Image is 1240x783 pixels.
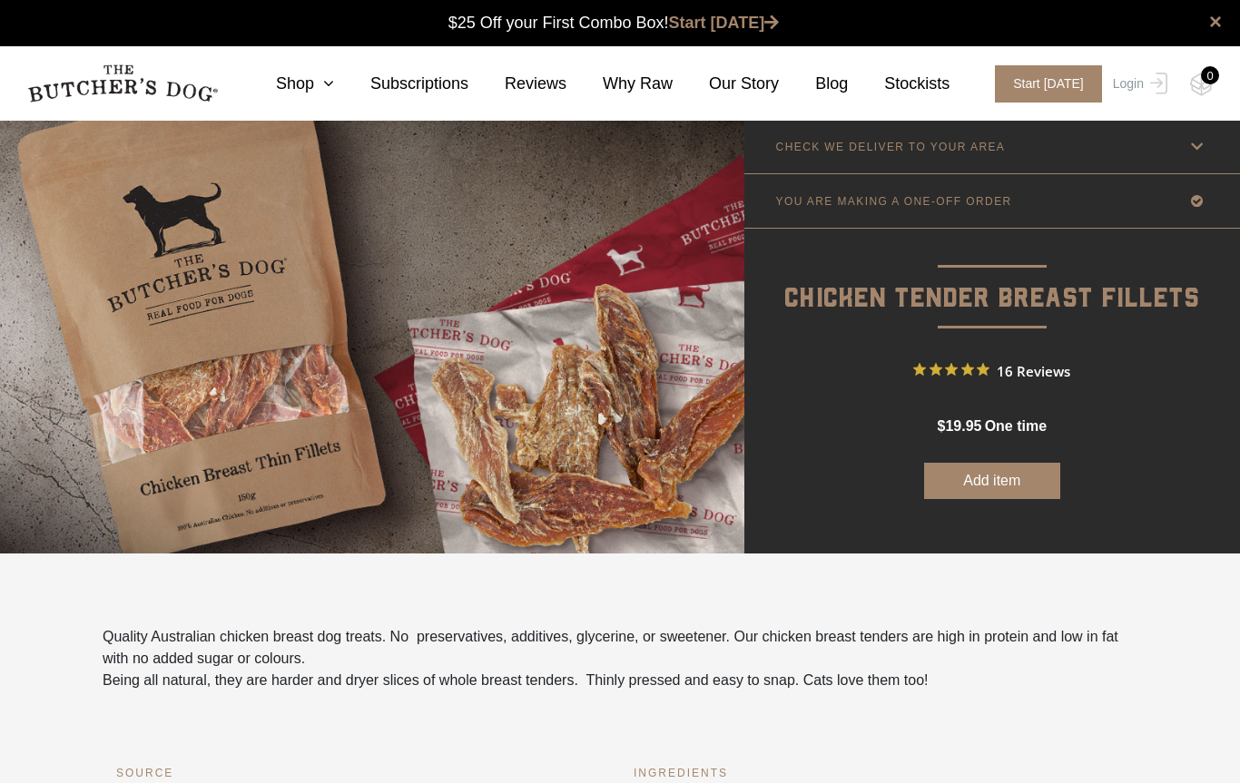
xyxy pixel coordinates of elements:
h6: SOURCE [116,764,606,782]
p: Quality Australian chicken breast dog treats. No preservatives, additives, glycerine, or sweetene... [103,626,1137,670]
a: YOU ARE MAKING A ONE-OFF ORDER [744,174,1240,228]
span: $ [937,418,945,434]
a: Reviews [468,72,566,96]
p: Chicken Tender Breast Fillets [744,229,1240,320]
span: 19.95 [945,418,981,434]
a: Why Raw [566,72,673,96]
a: Start [DATE] [977,65,1108,103]
span: one time [985,418,1047,434]
a: Subscriptions [334,72,468,96]
span: Start [DATE] [995,65,1102,103]
p: YOU ARE MAKING A ONE-OFF ORDER [776,195,1012,208]
p: CHECK WE DELIVER TO YOUR AREA [776,141,1006,153]
button: Rated 4.9 out of 5 stars from 16 reviews. Jump to reviews. [913,357,1070,384]
button: Add item [924,463,1060,499]
div: 0 [1201,66,1219,84]
img: TBD_Cart-Empty.png [1190,73,1213,96]
span: 16 Reviews [997,357,1070,384]
a: Login [1108,65,1167,103]
a: Start [DATE] [669,14,780,32]
a: Stockists [848,72,950,96]
a: Blog [779,72,848,96]
a: close [1209,11,1222,33]
a: Shop [240,72,334,96]
a: CHECK WE DELIVER TO YOUR AREA [744,120,1240,173]
h6: INGREDIENTS [634,764,1124,782]
p: Being all natural, they are harder and dryer slices of whole breast tenders. Thinly pressed and e... [103,670,1137,691]
a: Our Story [673,72,779,96]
